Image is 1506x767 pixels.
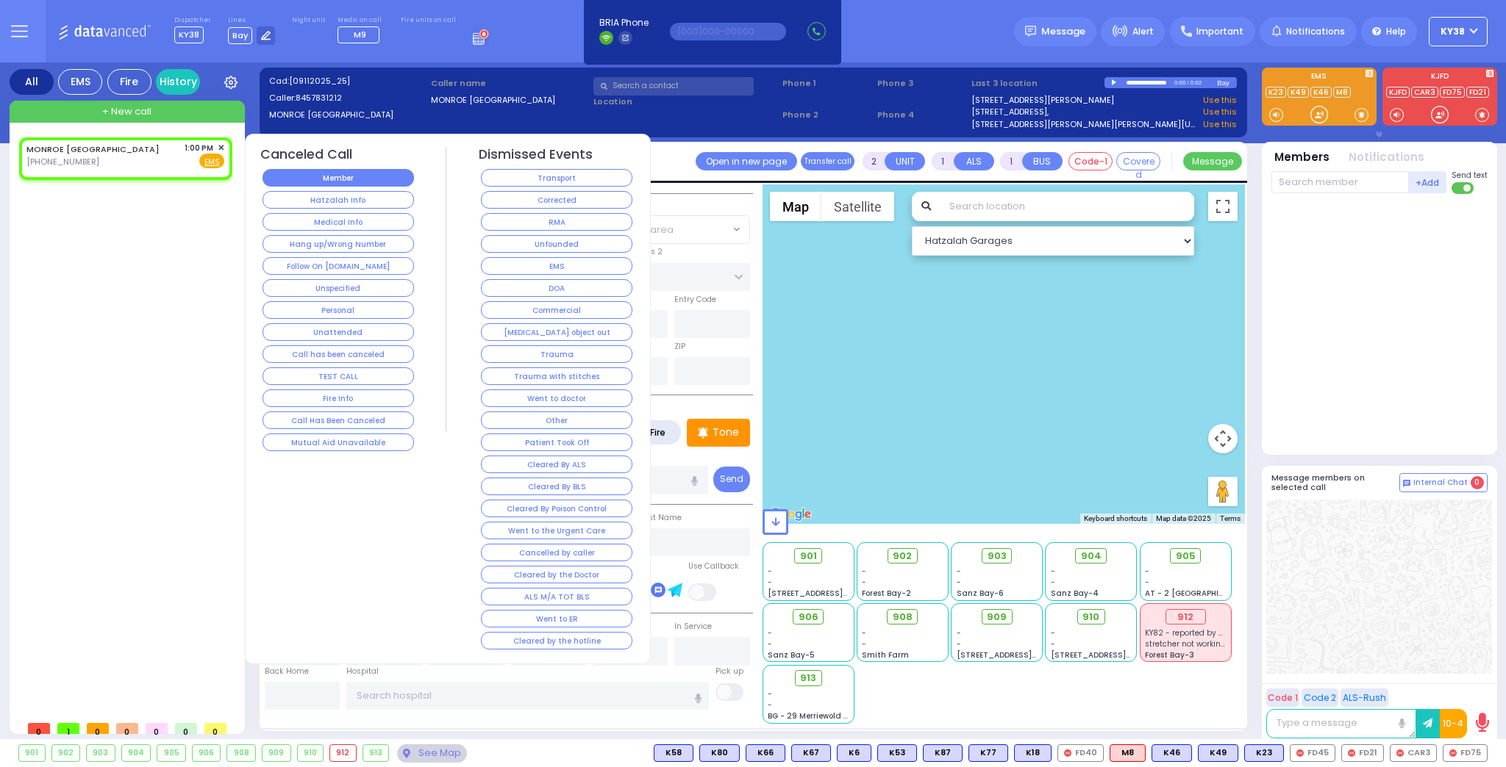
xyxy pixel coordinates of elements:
[713,425,739,440] p: Tone
[481,191,632,209] button: Corrected
[1296,749,1304,757] img: red-radio-icon.svg
[1132,25,1154,38] span: Alert
[713,467,750,492] button: Send
[52,745,80,761] div: 902
[1025,26,1036,37] img: message.svg
[971,77,1104,90] label: Last 3 location
[1310,87,1332,98] a: K46
[269,92,427,104] label: Caller:
[957,627,961,638] span: -
[481,433,632,451] button: Patient Took Off
[354,29,366,40] span: M9
[1386,87,1410,98] a: KJFD
[893,549,912,563] span: 902
[862,638,866,649] span: -
[1014,744,1052,762] div: BLS
[479,147,593,162] h4: Dismissed Events
[862,649,909,660] span: Smith Farm
[481,301,632,319] button: Commercial
[837,744,871,762] div: K6
[481,389,632,407] button: Went to doctor
[227,745,255,761] div: 908
[923,744,963,762] div: K87
[1217,77,1237,88] div: Bay
[954,152,994,170] button: ALS
[263,433,414,451] button: Mutual Aid Unavailable
[957,588,1004,599] span: Sanz Bay-6
[1190,74,1203,91] div: 0:02
[1186,74,1189,91] div: /
[218,142,224,154] span: ✕
[957,649,1096,660] span: [STREET_ADDRESS][PERSON_NAME]
[363,745,389,761] div: 913
[1208,424,1238,453] button: Map camera controls
[791,744,831,762] div: BLS
[263,323,414,341] button: Unattended
[87,723,109,734] span: 0
[1183,152,1242,170] button: Message
[481,632,632,649] button: Cleared by the hotline
[1051,566,1055,577] span: -
[971,94,1114,107] a: [STREET_ADDRESS][PERSON_NAME]
[768,638,772,649] span: -
[263,213,414,231] button: Medical Info
[971,118,1199,131] a: [STREET_ADDRESS][PERSON_NAME][PERSON_NAME][US_STATE]
[1244,744,1284,762] div: K23
[204,723,226,734] span: 0
[799,610,818,624] span: 906
[862,627,866,638] span: -
[346,666,379,677] label: Hospital
[1452,170,1488,181] span: Send text
[766,505,815,524] img: Google
[481,279,632,297] button: DOA
[1266,688,1299,707] button: Code 1
[696,152,797,170] a: Open in new page
[481,500,632,517] button: Cleared By Poison Control
[1166,609,1206,625] div: 912
[265,666,309,677] label: Back Home
[633,512,682,524] label: P Last Name
[791,744,831,762] div: K67
[768,688,772,699] span: -
[862,577,866,588] span: -
[292,16,325,25] label: Night unit
[431,77,588,90] label: Caller name
[1413,478,1468,488] span: Internal Chat
[699,744,740,762] div: BLS
[1145,627,1236,638] span: KY82 - reported by KY83
[1244,744,1284,762] div: BLS
[1440,709,1467,738] button: 10-4
[481,544,632,561] button: Cancelled by caller
[837,744,871,762] div: BLS
[1449,749,1457,757] img: red-radio-icon.svg
[263,191,414,209] button: Hatzalah Info
[968,744,1008,762] div: K77
[1399,473,1488,492] button: Internal Chat 0
[1271,473,1399,492] h5: Message members on selected call
[26,156,99,168] span: [PHONE_NUMBER]
[57,723,79,734] span: 1
[263,257,414,275] button: Follow On [DOMAIN_NAME]
[1441,25,1465,38] span: KY38
[1068,152,1113,170] button: Code-1
[768,566,772,577] span: -
[185,143,213,154] span: 1:00 PM
[116,723,138,734] span: 0
[746,744,785,762] div: K66
[1288,87,1309,98] a: K49
[782,77,872,90] span: Phone 1
[1051,588,1099,599] span: Sanz Bay-4
[800,671,816,685] span: 913
[146,723,168,734] span: 0
[1051,638,1055,649] span: -
[1198,744,1238,762] div: K49
[1057,744,1104,762] div: FD40
[397,744,466,763] div: See map
[175,723,197,734] span: 0
[87,745,115,761] div: 903
[674,294,716,306] label: Entry Code
[10,69,54,95] div: All
[1290,744,1335,762] div: FD45
[1208,477,1238,506] button: Drag Pegman onto the map to open Street View
[885,152,925,170] button: UNIT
